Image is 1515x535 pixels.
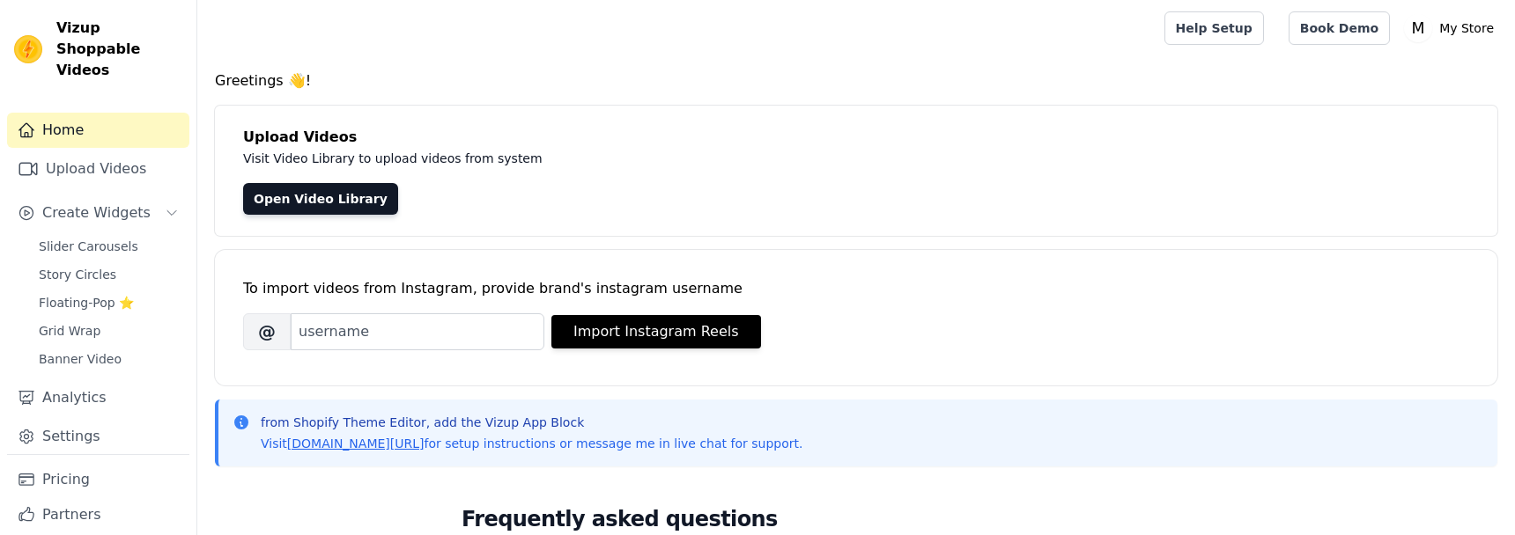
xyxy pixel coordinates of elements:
[7,380,189,415] a: Analytics
[261,414,802,431] p: from Shopify Theme Editor, add the Vizup App Block
[243,148,1032,169] p: Visit Video Library to upload videos from system
[28,347,189,371] a: Banner Video
[28,319,189,343] a: Grid Wrap
[1412,19,1425,37] text: M
[39,350,122,368] span: Banner Video
[28,290,189,315] a: Floating-Pop ⭐
[42,202,151,224] span: Create Widgets
[243,127,1469,148] h4: Upload Videos
[1289,11,1390,45] a: Book Demo
[7,113,189,148] a: Home
[7,462,189,497] a: Pricing
[39,294,134,311] span: Floating-Pop ⭐
[215,70,1497,92] h4: Greetings 👋!
[56,18,182,81] span: Vizup Shoppable Videos
[243,278,1469,299] div: To import videos from Instagram, provide brand's instagram username
[551,315,761,348] button: Import Instagram Reels
[7,419,189,454] a: Settings
[287,436,425,451] a: [DOMAIN_NAME][URL]
[39,322,100,340] span: Grid Wrap
[28,262,189,287] a: Story Circles
[39,238,138,255] span: Slider Carousels
[7,497,189,532] a: Partners
[243,183,398,215] a: Open Video Library
[14,35,42,63] img: Vizup
[261,435,802,452] p: Visit for setup instructions or message me in live chat for support.
[1432,12,1501,44] p: My Store
[28,234,189,259] a: Slider Carousels
[7,151,189,187] a: Upload Videos
[1164,11,1264,45] a: Help Setup
[39,266,116,283] span: Story Circles
[291,313,544,350] input: username
[7,195,189,231] button: Create Widgets
[1404,12,1501,44] button: M My Store
[243,313,291,350] span: @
